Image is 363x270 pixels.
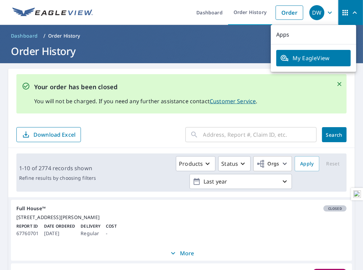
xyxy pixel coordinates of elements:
[201,176,281,188] p: Last year
[12,8,93,18] img: EV Logo
[8,44,355,58] h1: Order History
[253,156,292,171] button: Orgs
[309,5,324,20] div: DW
[295,156,319,171] button: Apply
[210,97,256,105] a: Customer Service
[48,32,80,39] p: Order History
[16,229,39,238] p: 67760701
[280,54,347,62] span: My EagleView
[8,30,41,41] a: Dashboard
[11,200,352,246] a: Full House™Closed[STREET_ADDRESS][PERSON_NAME]Report ID67760701Date Ordered[DATE]DeliveryRegularC...
[276,5,303,20] a: Order
[33,131,75,138] p: Download Excel
[221,160,238,168] p: Status
[190,174,292,189] button: Last year
[335,80,344,89] button: Close
[300,160,314,168] span: Apply
[106,229,116,238] p: -
[81,223,100,229] p: Delivery
[176,156,215,171] button: Products
[44,229,75,238] p: [DATE]
[81,229,100,238] p: Regular
[276,50,351,66] a: My EagleView
[16,205,347,212] div: Full House™
[43,32,45,40] li: /
[179,160,203,168] p: Products
[327,132,341,138] span: Search
[203,125,317,144] input: Address, Report #, Claim ID, etc.
[16,223,39,229] p: Report ID
[218,156,251,171] button: Status
[19,164,96,172] p: 1-10 of 2774 records shown
[19,175,96,181] p: Refine results by choosing filters
[16,127,81,142] button: Download Excel
[16,214,347,220] div: [STREET_ADDRESS][PERSON_NAME]
[169,249,194,257] p: More
[44,223,75,229] p: Date Ordered
[34,82,257,92] p: Your order has been closed
[34,97,257,105] p: You will not be charged. If you need any further assistance contact .
[11,32,38,39] span: Dashboard
[256,160,279,168] span: Orgs
[8,30,355,41] nav: breadcrumb
[324,206,346,211] span: Closed
[271,25,356,44] p: Apps
[322,127,347,142] button: Search
[11,246,352,261] button: More
[106,223,116,229] p: Cost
